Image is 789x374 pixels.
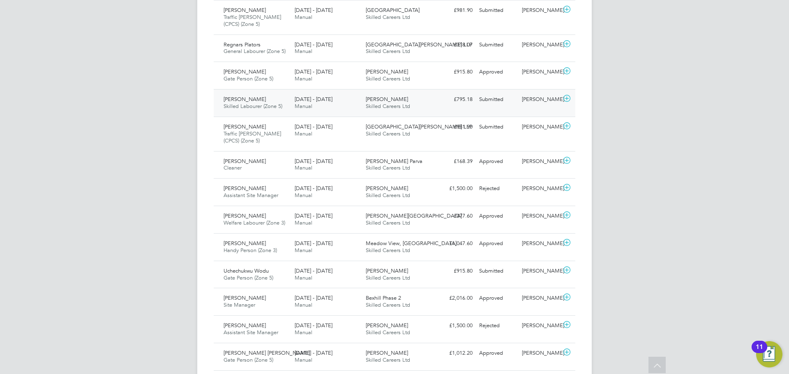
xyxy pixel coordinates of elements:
span: [PERSON_NAME] [366,68,408,75]
span: Manual [295,103,312,110]
span: [GEOGRAPHIC_DATA] [366,7,420,14]
span: Skilled Careers Ltd [366,301,410,308]
span: [DATE] - [DATE] [295,41,332,48]
span: [DATE] - [DATE] [295,123,332,130]
div: Submitted [476,120,519,134]
span: [DATE] - [DATE] [295,158,332,165]
div: [PERSON_NAME] [519,93,561,106]
span: Skilled Careers Ltd [366,14,410,21]
div: 11 [756,347,763,358]
div: Approved [476,237,519,250]
span: Site Manager [224,301,255,308]
span: Manual [295,247,312,254]
div: £981.90 [433,120,476,134]
div: [PERSON_NAME] [519,120,561,134]
div: Approved [476,346,519,360]
div: [PERSON_NAME] [519,65,561,79]
span: [DATE] - [DATE] [295,294,332,301]
span: [DATE] - [DATE] [295,212,332,219]
span: [PERSON_NAME] [224,7,266,14]
span: Regnars Plators [224,41,261,48]
div: [PERSON_NAME] [519,209,561,223]
span: General Labourer (Zone 5) [224,48,286,55]
span: [PERSON_NAME] Parva [366,158,422,165]
span: [DATE] - [DATE] [295,96,332,103]
div: Approved [476,155,519,168]
div: £915.80 [433,65,476,79]
span: [PERSON_NAME] [224,240,266,247]
div: Submitted [476,38,519,52]
span: Assistant Site Manager [224,329,278,336]
span: [PERSON_NAME] [224,123,266,130]
span: Manual [295,130,312,137]
span: Skilled Careers Ltd [366,48,410,55]
div: Submitted [476,4,519,17]
span: Gate Person (Zone 5) [224,274,273,281]
button: Open Resource Center, 11 new notifications [756,341,782,367]
span: Bexhill Phase 2 [366,294,401,301]
span: Skilled Careers Ltd [366,329,410,336]
span: [PERSON_NAME] [PERSON_NAME] [224,349,310,356]
div: [PERSON_NAME] [519,237,561,250]
div: Submitted [476,93,519,106]
div: [PERSON_NAME] [519,38,561,52]
div: [PERSON_NAME] [519,264,561,278]
div: [PERSON_NAME] [519,291,561,305]
span: [GEOGRAPHIC_DATA][PERSON_NAME] LLP [366,123,472,130]
span: [PERSON_NAME] [224,185,266,192]
span: Gate Person (Zone 5) [224,356,273,363]
span: Skilled Careers Ltd [366,192,410,199]
span: [DATE] - [DATE] [295,185,332,192]
div: £915.80 [433,264,476,278]
span: [PERSON_NAME] [366,349,408,356]
div: Rejected [476,182,519,195]
div: £1,500.00 [433,319,476,333]
span: [PERSON_NAME] [224,294,266,301]
span: Manual [295,192,312,199]
span: [PERSON_NAME][GEOGRAPHIC_DATA] [366,212,462,219]
span: Skilled Careers Ltd [366,274,410,281]
div: [PERSON_NAME] [519,155,561,168]
span: [PERSON_NAME] [224,96,266,103]
div: [PERSON_NAME] [519,4,561,17]
div: [PERSON_NAME] [519,346,561,360]
span: Skilled Careers Ltd [366,219,410,226]
div: Submitted [476,264,519,278]
span: Skilled Careers Ltd [366,164,410,171]
div: £981.90 [433,4,476,17]
span: Skilled Careers Ltd [366,356,410,363]
span: [DATE] - [DATE] [295,7,332,14]
span: Skilled Careers Ltd [366,130,410,137]
span: [DATE] - [DATE] [295,349,332,356]
div: £168.39 [433,155,476,168]
span: [PERSON_NAME] [224,158,266,165]
span: [DATE] - [DATE] [295,240,332,247]
span: [PERSON_NAME] [224,68,266,75]
span: Manual [295,219,312,226]
div: £1,047.60 [433,237,476,250]
span: Cleaner [224,164,242,171]
span: Manual [295,48,312,55]
span: Skilled Careers Ltd [366,247,410,254]
span: Manual [295,14,312,21]
span: Assistant Site Manager [224,192,278,199]
span: [PERSON_NAME] [366,96,408,103]
span: [DATE] - [DATE] [295,68,332,75]
span: Manual [295,164,312,171]
div: £795.18 [433,93,476,106]
div: £318.07 [433,38,476,52]
span: Manual [295,301,312,308]
div: [PERSON_NAME] [519,319,561,333]
span: [DATE] - [DATE] [295,322,332,329]
span: Traffic [PERSON_NAME] (CPCS) (Zone 5) [224,14,281,28]
span: Manual [295,329,312,336]
div: Approved [476,291,519,305]
span: [GEOGRAPHIC_DATA][PERSON_NAME] LLP [366,41,472,48]
span: Uchechukwu Wodu [224,267,269,274]
div: Rejected [476,319,519,333]
span: Handy Person (Zone 3) [224,247,277,254]
span: [PERSON_NAME] [224,212,266,219]
div: [PERSON_NAME] [519,182,561,195]
span: [PERSON_NAME] [366,185,408,192]
div: £2,016.00 [433,291,476,305]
